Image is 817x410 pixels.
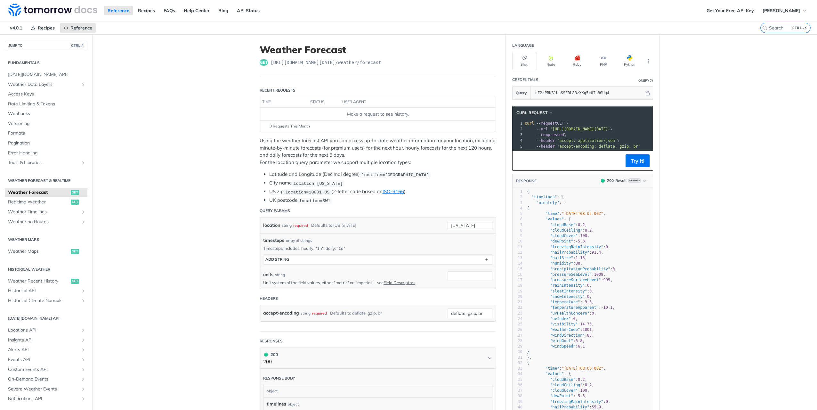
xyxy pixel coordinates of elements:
[5,89,87,99] a: Access Keys
[612,267,615,271] span: 0
[269,179,496,187] li: City name
[70,25,92,31] span: Reference
[5,335,87,345] a: Insights APIShow subpages for Insights API
[215,6,232,15] a: Blog
[513,86,530,99] button: Query
[340,97,483,107] th: user agent
[650,79,653,82] i: Information
[71,200,79,205] span: get
[513,132,523,138] div: 3
[160,6,179,15] a: FAQs
[263,358,278,365] p: 200
[270,123,310,129] span: 0 Requests This Month
[513,126,523,132] div: 2
[81,387,86,392] button: Show subpages for Severe Weather Events
[263,351,278,358] div: 200
[513,338,522,344] div: 28
[587,294,589,299] span: 0
[527,201,566,205] span: : [
[562,211,603,216] span: "[DATE]T08:05:00Z"
[5,70,87,79] a: [DATE][DOMAIN_NAME] APIs
[263,245,492,251] p: Timesteps includes: hourly: "1h", daily: "1d"
[8,150,86,156] span: Error Handling
[513,222,522,228] div: 7
[516,90,527,96] span: Query
[264,353,268,357] span: 200
[8,366,79,373] span: Custom Events API
[550,245,603,249] span: "freezingRainIntensity"
[293,181,343,186] span: location=[US_STATE]
[260,137,496,166] p: Using the weather forecast API you can access up-to-date weather information for your location, i...
[536,144,555,149] span: --header
[513,327,522,332] div: 26
[527,250,603,255] span: : ,
[536,201,559,205] span: "minutely"
[527,300,594,304] span: : ,
[8,219,79,225] span: Weather on Routes
[81,82,86,87] button: Show subpages for Weather Data Layers
[550,234,578,238] span: "cloudCover"
[5,119,87,128] a: Versioning
[550,261,573,266] span: "humidity"
[578,344,585,348] span: 6.1
[8,71,86,78] span: [DATE][DOMAIN_NAME] APIs
[525,121,534,126] span: curl
[527,355,532,360] span: },
[550,289,587,293] span: "sleetIntensity"
[5,316,87,321] h2: [DATE][DOMAIN_NAME] API
[550,316,571,321] span: "uvIndex"
[513,206,522,211] div: 4
[81,219,86,225] button: Show subpages for Weather on Routes
[512,52,537,70] button: Shell
[8,111,86,117] span: Webhooks
[8,248,69,255] span: Weather Maps
[513,194,522,200] div: 2
[536,138,555,143] span: --header
[260,44,496,55] h1: Weather Forecast
[8,396,79,402] span: Notifications API
[645,58,651,64] svg: More ellipsis
[134,6,158,15] a: Recipes
[312,308,327,318] div: required
[527,228,594,233] span: : ,
[263,221,280,230] label: location
[513,283,522,288] div: 18
[8,140,86,146] span: Pagination
[27,23,58,33] a: Recipes
[180,6,213,15] a: Help Center
[587,333,592,338] span: 85
[5,276,87,286] a: Weather Recent Historyget
[525,138,619,143] span: \
[550,256,573,260] span: "hailSize"
[550,283,585,288] span: "rainIntensity"
[513,322,522,327] div: 25
[527,327,594,332] span: : ,
[311,221,356,230] div: Defaults to [US_STATE]
[527,344,585,348] span: :
[513,311,522,316] div: 23
[550,339,573,343] span: "windGust"
[527,189,529,194] span: {
[383,188,404,194] a: ISO-3166
[576,256,585,260] span: 1.13
[587,283,589,288] span: 0
[585,228,592,233] span: 0.2
[513,217,522,222] div: 6
[38,25,55,31] span: Recipes
[513,277,522,283] div: 17
[487,356,492,361] svg: Chevron
[5,345,87,355] a: Alerts APIShow subpages for Alerts API
[5,384,87,394] a: Severe Weather EventsShow subpages for Severe Weather Events
[5,266,87,272] h2: Historical Weather
[263,308,299,318] label: accept-encoding
[5,60,87,66] h2: Fundamentals
[531,195,557,199] span: "timelines"
[263,280,438,285] p: Unit system of the field values, either "metric" or "imperial" - see
[527,206,529,210] span: {
[8,81,79,88] span: Weather Data Layers
[286,238,312,243] div: array of strings
[527,283,592,288] span: : ,
[557,138,617,143] span: 'accept: application/json'
[5,394,87,404] a: Notifications APIShow subpages for Notifications API
[538,52,563,70] button: Node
